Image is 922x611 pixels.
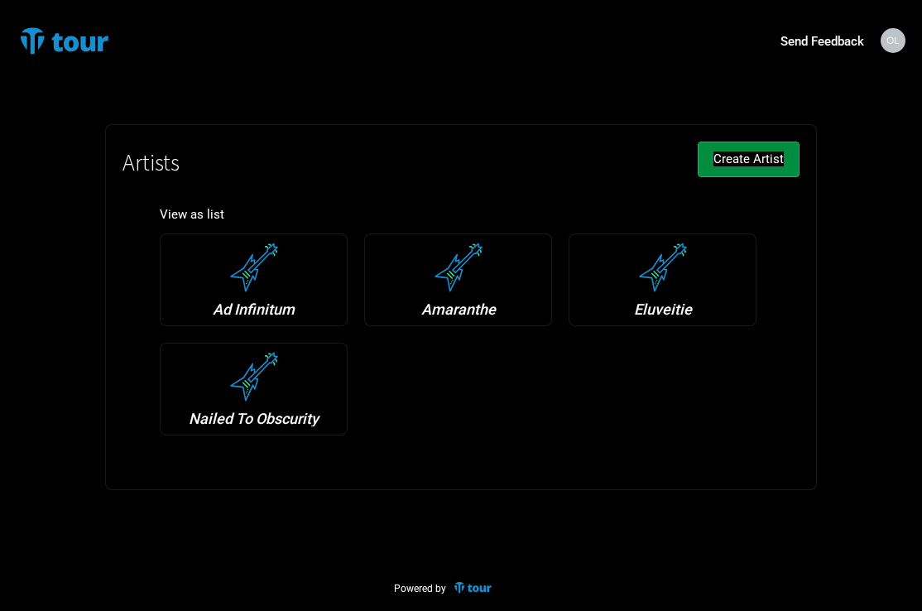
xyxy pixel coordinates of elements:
[578,302,747,317] div: Eluveitie
[356,225,560,334] a: Amaranthe
[881,28,905,53] img: Jan-Ole
[229,352,279,402] img: tourtracks_icons_FA_03_icons_metal.svg
[560,225,765,334] a: Eluveitie
[160,207,224,222] a: View as list
[169,411,339,426] div: Nailed To Obscurity
[229,243,279,292] img: tourtracks_icons_FA_03_icons_metal.svg
[434,243,483,292] div: Amaranthe
[780,34,864,49] strong: Send Feedback
[698,142,800,177] button: Create Artist
[434,243,483,292] img: tourtracks_icons_FA_03_icons_metal.svg
[453,580,529,594] img: TourTracks
[169,302,339,317] div: Ad Infinitum
[713,152,784,166] span: Create Artist
[229,243,279,292] div: Ad Infinitum
[229,352,279,402] div: Nailed To Obscurity
[122,150,800,176] h1: Artists
[17,24,195,57] img: TourTracks
[638,243,688,292] div: Eluveitie
[638,243,688,292] img: tourtracks_icons_FA_03_icons_metal.svg
[151,225,356,334] a: Ad Infinitum
[151,334,356,444] a: Nailed To Obscurity
[394,583,446,594] span: Powered by
[373,302,543,317] div: Amaranthe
